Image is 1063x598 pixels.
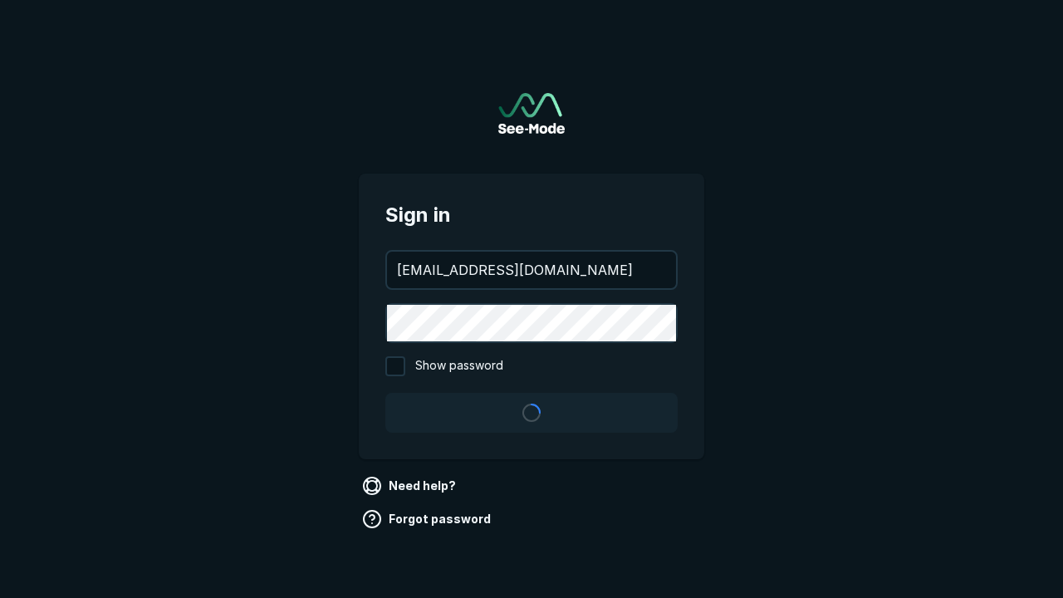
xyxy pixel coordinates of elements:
a: Forgot password [359,506,497,532]
a: Go to sign in [498,93,565,134]
input: your@email.com [387,252,676,288]
img: See-Mode Logo [498,93,565,134]
span: Show password [415,356,503,376]
a: Need help? [359,473,463,499]
span: Sign in [385,200,678,230]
